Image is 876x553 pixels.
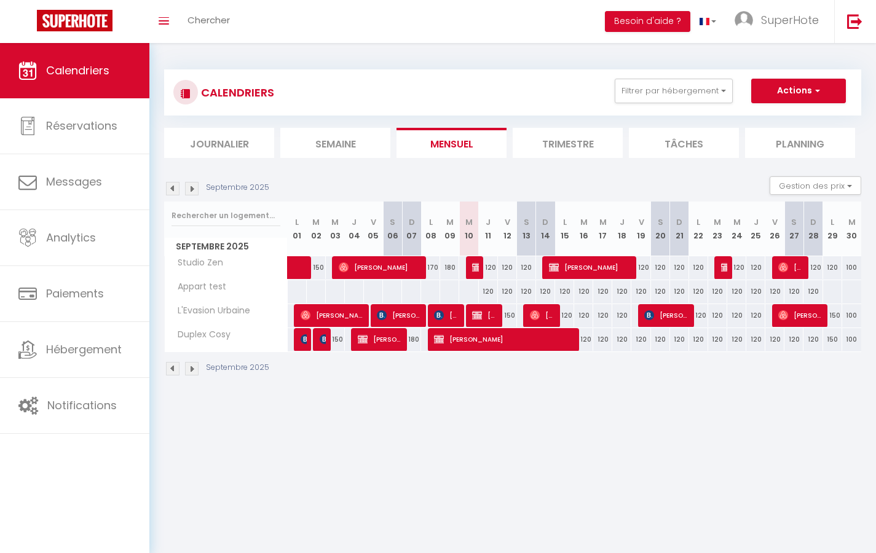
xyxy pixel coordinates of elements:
abbr: M [331,216,339,228]
abbr: D [676,216,682,228]
li: Planning [745,128,855,158]
div: 100 [842,304,861,327]
div: 120 [803,256,823,279]
img: logout [847,14,862,29]
abbr: M [465,216,473,228]
th: 26 [765,202,784,256]
th: 16 [574,202,593,256]
abbr: J [620,216,625,228]
button: Besoin d'aide ? [605,11,690,32]
li: Journalier [164,128,274,158]
div: 150 [326,328,345,351]
div: 120 [651,280,670,303]
div: 120 [593,280,612,303]
div: 120 [498,256,517,279]
th: 10 [459,202,478,256]
div: 120 [670,256,689,279]
div: 120 [689,328,708,351]
div: 120 [517,280,536,303]
span: Duplex Cosy [167,328,234,342]
div: 120 [708,280,727,303]
abbr: M [848,216,856,228]
div: 120 [574,280,593,303]
div: 120 [784,328,803,351]
div: 120 [765,280,784,303]
div: 120 [708,328,727,351]
th: 23 [708,202,727,256]
th: 17 [593,202,612,256]
abbr: M [312,216,320,228]
div: 150 [823,304,842,327]
abbr: M [599,216,607,228]
abbr: L [831,216,834,228]
p: Septembre 2025 [206,182,269,194]
span: [PERSON_NAME] [PERSON_NAME] [721,256,727,279]
div: 120 [670,328,689,351]
div: 170 [421,256,440,279]
div: 120 [479,280,498,303]
span: SuperHote [761,12,819,28]
abbr: V [371,216,376,228]
abbr: J [754,216,759,228]
div: 120 [612,304,631,327]
th: 18 [612,202,631,256]
abbr: L [429,216,433,228]
th: 06 [383,202,402,256]
div: 120 [784,280,803,303]
th: 03 [326,202,345,256]
h3: CALENDRIERS [198,79,274,106]
abbr: J [352,216,357,228]
span: Chercher [187,14,230,26]
div: 120 [803,328,823,351]
abbr: L [696,216,700,228]
div: 120 [689,256,708,279]
span: [PERSON_NAME] [644,304,689,327]
abbr: D [810,216,816,228]
th: 05 [364,202,383,256]
div: 120 [746,328,765,351]
div: 120 [765,328,784,351]
th: 11 [479,202,498,256]
div: 120 [708,304,727,327]
div: 120 [727,280,746,303]
span: [PERSON_NAME] [339,256,421,279]
th: 01 [288,202,307,256]
abbr: S [390,216,395,228]
div: 120 [612,328,631,351]
th: 07 [402,202,421,256]
div: 120 [727,304,746,327]
div: 120 [823,256,842,279]
abbr: S [524,216,529,228]
span: [PERSON_NAME] [472,256,478,279]
abbr: M [733,216,741,228]
li: Semaine [280,128,390,158]
span: [PERSON_NAME] [778,304,823,327]
th: 22 [689,202,708,256]
span: Messages [46,174,102,189]
img: ... [735,11,753,29]
div: 120 [536,280,555,303]
span: [PERSON_NAME] [530,304,555,327]
div: 120 [727,328,746,351]
div: 120 [631,328,650,351]
button: Actions [751,79,846,103]
th: 02 [307,202,326,256]
input: Rechercher un logement... [172,205,280,227]
th: 28 [803,202,823,256]
p: Septembre 2025 [206,362,269,374]
span: Patureau Léa [301,327,307,351]
span: [PERSON_NAME] [434,327,574,351]
abbr: D [542,216,548,228]
th: 25 [746,202,765,256]
th: 13 [517,202,536,256]
div: 120 [574,328,593,351]
div: 120 [517,256,536,279]
span: [PERSON_NAME] [301,304,364,327]
img: Super Booking [37,10,112,31]
abbr: M [446,216,454,228]
span: [PERSON_NAME] [320,327,326,351]
button: Ouvrir le widget de chat LiveChat [10,5,47,42]
span: [PERSON_NAME] [472,304,497,327]
th: 21 [670,202,689,256]
div: 120 [651,328,670,351]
